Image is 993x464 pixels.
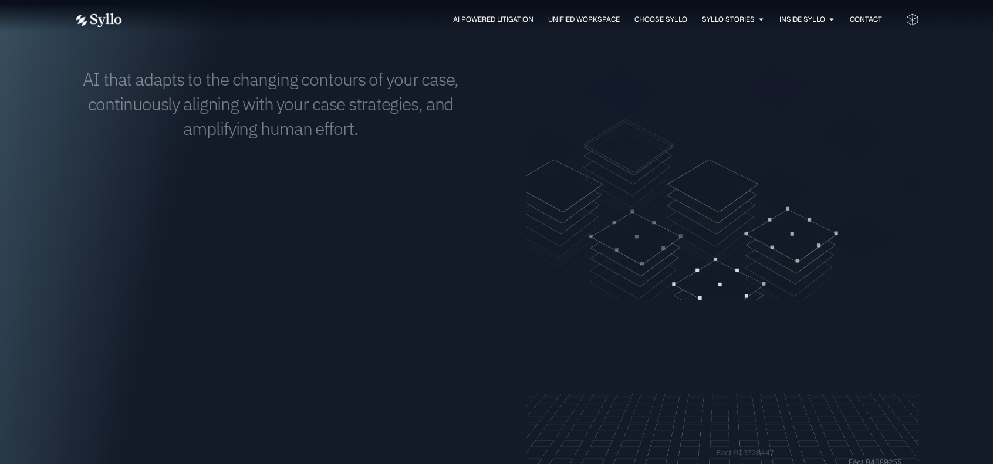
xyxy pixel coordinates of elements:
[453,14,533,25] a: AI Powered Litigation
[548,14,620,25] a: Unified Workspace
[850,14,882,25] a: Contact
[634,14,687,25] a: Choose Syllo
[702,14,755,25] a: Syllo Stories
[74,13,122,28] img: white logo
[779,14,825,25] a: Inside Syllo
[146,14,882,25] div: Menu Toggle
[74,67,467,141] h1: AI that adapts to the changing contours of your case, continuously aligning with your case strate...
[146,14,882,25] nav: Menu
